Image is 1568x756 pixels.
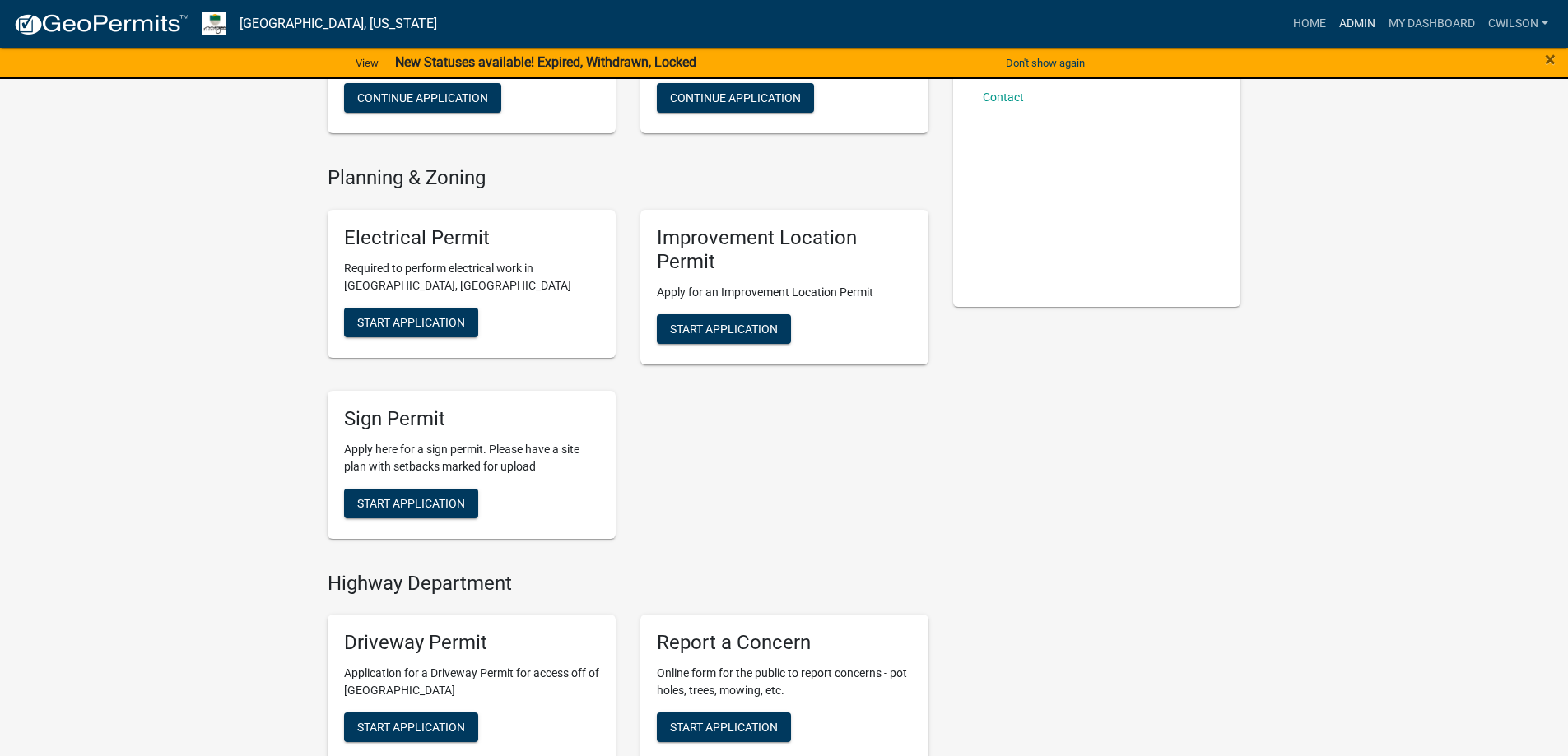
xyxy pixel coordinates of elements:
h5: Driveway Permit [344,631,599,655]
button: Continue Application [344,83,501,113]
button: Start Application [344,712,478,742]
h5: Improvement Location Permit [657,226,912,274]
h4: Highway Department [328,572,928,596]
span: Start Application [670,721,778,734]
button: Start Application [344,308,478,337]
strong: New Statuses available! Expired, Withdrawn, Locked [395,54,696,70]
span: Start Application [357,496,465,509]
h4: Planning & Zoning [328,166,928,190]
p: Apply here for a sign permit. Please have a site plan with setbacks marked for upload [344,441,599,475]
a: Admin [1333,8,1382,39]
h5: Report a Concern [657,631,912,655]
p: Online form for the public to report concerns - pot holes, trees, mowing, etc. [657,665,912,699]
h5: Electrical Permit [344,226,599,250]
img: Morgan County, Indiana [202,12,226,35]
button: Start Application [344,489,478,518]
span: Start Application [357,721,465,734]
button: Continue Application [657,83,814,113]
button: Don't show again [999,49,1091,77]
p: Required to perform electrical work in [GEOGRAPHIC_DATA], [GEOGRAPHIC_DATA] [344,260,599,295]
a: Home [1287,8,1333,39]
a: Contact [983,90,1024,104]
a: My Dashboard [1382,8,1482,39]
p: Application for a Driveway Permit for access off of [GEOGRAPHIC_DATA] [344,665,599,699]
a: View [349,49,385,77]
p: Apply for an Improvement Location Permit [657,284,912,301]
button: Close [1545,49,1556,69]
a: cwilson [1482,8,1555,39]
span: × [1545,48,1556,71]
span: Start Application [670,322,778,335]
button: Start Application [657,712,791,742]
h5: Sign Permit [344,407,599,431]
button: Start Application [657,314,791,344]
span: Start Application [357,316,465,329]
a: [GEOGRAPHIC_DATA], [US_STATE] [240,10,437,38]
